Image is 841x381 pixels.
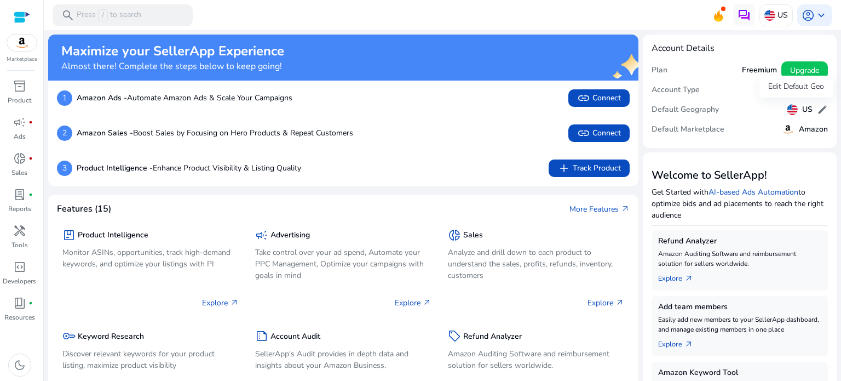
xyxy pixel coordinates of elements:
p: Amazon Auditing Software and reimbursement solution for sellers worldwide. [448,348,624,371]
h5: Amazon Keyword Tool [658,368,821,378]
h5: Freemium [742,66,777,75]
h5: Refund Analyzer [658,237,821,246]
img: us.svg [787,104,798,115]
p: Monitor ASINs, opportunities, track high-demand keywords, and optimize your listings with PI [62,247,239,270]
span: donut_small [13,152,26,165]
span: handyman [13,224,26,237]
h4: Almost there! Complete the steps below to keep going! [61,61,284,72]
span: sell [448,329,461,343]
span: fiber_manual_record [28,156,33,161]
button: linkConnect [568,124,630,142]
p: Press to search [77,9,141,21]
p: Take control over your ad spend, Automate your PPC Management, Optimize your campaigns with goals... [255,247,431,281]
p: Get Started with to optimize bids and ad placements to reach the right audience [652,186,828,221]
span: account_circle [802,9,815,22]
button: Upgrade [781,61,828,79]
p: Marketplace [7,55,37,64]
p: Tools [11,240,28,250]
p: Ads [14,132,26,141]
p: Enhance Product Visibility & Listing Quality [77,162,301,174]
img: amazon.svg [781,123,794,136]
span: campaign [255,229,268,242]
span: arrow_outward [230,298,239,307]
span: arrow_outward [684,274,693,283]
span: add [557,162,571,175]
h5: Account Audit [270,332,320,342]
p: Automate Amazon Ads & Scale Your Campaigns [77,92,292,104]
span: arrow_outward [615,298,624,307]
h5: Plan [652,66,667,75]
span: arrow_outward [684,340,693,349]
h5: Default Marketplace [652,125,724,134]
p: 1 [57,90,72,106]
span: link [577,127,590,140]
p: Boost Sales by Focusing on Hero Products & Repeat Customers [77,127,353,139]
a: Explorearrow_outward [658,269,702,284]
p: Explore [395,297,431,309]
h4: Features (15) [57,204,111,214]
h5: Default Geography [652,105,719,115]
span: Upgrade [790,65,819,76]
span: edit [817,104,828,115]
h2: Maximize your SellerApp Experience [61,43,284,59]
span: fiber_manual_record [28,192,33,197]
span: fiber_manual_record [28,120,33,124]
h4: Account Details [652,43,715,54]
p: Developers [3,276,36,286]
h5: US [802,105,813,115]
b: Product Intelligence - [77,163,153,173]
a: Explorearrow_outward [658,334,702,350]
p: 3 [57,161,72,176]
span: package [62,229,76,242]
h5: Add team members [658,303,821,312]
span: lab_profile [13,188,26,201]
b: Amazon Ads - [77,93,127,103]
p: Amazon Auditing Software and reimbursement solution for sellers worldwide. [658,249,821,269]
span: / [98,9,108,21]
span: arrow_outward [423,298,431,307]
span: fiber_manual_record [28,301,33,305]
h5: Product Intelligence [78,231,148,240]
img: amazon.svg [7,35,37,51]
span: summarize [255,329,268,343]
span: search [61,9,74,22]
a: More Featuresarrow_outward [569,203,630,215]
h5: Amazon [799,125,828,134]
p: Product [8,95,31,105]
p: Resources [4,312,35,322]
b: Amazon Sales - [77,128,133,138]
h3: Welcome to SellerApp! [652,169,828,182]
p: Sales [11,168,27,178]
span: donut_small [448,229,461,242]
span: link [577,92,590,105]
h5: Sales [463,231,483,240]
span: arrow_outward [621,204,630,213]
span: keyboard_arrow_down [815,9,828,22]
p: Explore [202,297,239,309]
p: Reports [8,204,31,214]
p: US [777,5,788,25]
h5: Keyword Research [78,332,144,342]
button: linkConnect [568,89,630,107]
span: campaign [13,116,26,129]
h5: Account Type [652,86,700,95]
h5: Refund Analyzer [463,332,522,342]
button: addTrack Product [549,160,630,177]
p: Discover relevant keywords for your product listing, maximize product visibility [62,348,239,371]
span: dark_mode [13,359,26,372]
span: Connect [577,92,621,105]
span: Connect [577,127,621,140]
img: us.svg [764,10,775,21]
p: SellerApp's Audit provides in depth data and insights about your Amazon Business. [255,348,431,371]
a: AI-based Ads Automation [708,187,798,197]
p: 2 [57,126,72,141]
p: Explore [587,297,624,309]
p: Easily add new members to your SellerApp dashboard, and manage existing members in one place [658,315,821,334]
span: key [62,329,76,343]
span: Track Product [557,162,621,175]
h5: Advertising [270,231,310,240]
span: book_4 [13,297,26,310]
span: inventory_2 [13,79,26,93]
p: Analyze and drill down to each product to understand the sales, profits, refunds, inventory, cust... [448,247,624,281]
span: code_blocks [13,260,26,274]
